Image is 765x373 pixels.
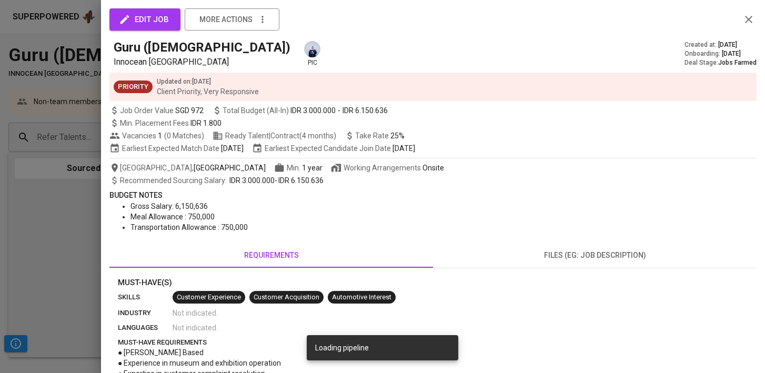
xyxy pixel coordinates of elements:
span: Innocean [GEOGRAPHIC_DATA] [114,57,229,67]
p: Budget Notes [109,190,757,201]
span: [DATE] [722,49,741,58]
span: Vacancies ( 0 Matches ) [109,130,204,141]
span: [DATE] [392,143,415,154]
span: IDR 6.150.636 [343,105,388,116]
span: files (eg: job description) [439,249,750,262]
p: must-have requirements [118,337,748,348]
h5: Guru ([DEMOGRAPHIC_DATA]) [114,39,290,56]
div: Deal Stage : [685,58,757,67]
span: Job Order Value [109,105,204,116]
span: Jobs Farmed [718,59,757,66]
div: Created at : [685,41,757,49]
span: Gross Salary: 6,150,636 [130,202,208,210]
span: IDR 1.800 [190,119,222,127]
span: IDR 3.000.000 [290,105,336,116]
p: Must-Have(s) [118,277,748,289]
div: Loading pipeline [315,338,369,357]
span: Ready Talent | Contract (4 months) [213,130,336,141]
div: Onsite [422,163,444,173]
span: IDR 3.000.000 [229,176,275,185]
span: Transportation Allowance : 750,000 [130,223,248,231]
span: Total Budget (All-In) [212,105,388,116]
span: [GEOGRAPHIC_DATA] , [109,163,266,173]
img: annisa@glints.com [304,41,320,57]
span: Working Arrangements [331,163,444,173]
span: - [120,175,324,186]
div: pic [303,40,321,67]
span: Min. Placement Fees [120,119,222,127]
p: languages [118,322,173,333]
p: skills [118,292,173,303]
p: Client Priority, Very Responsive [157,86,259,97]
span: 1 [156,130,162,141]
span: Customer Experience [173,293,245,303]
span: Earliest Expected Candidate Join Date [252,143,415,154]
button: more actions [185,8,279,31]
span: Customer Acquisition [249,293,324,303]
span: Automotive Interest [328,293,396,303]
span: IDR 6.150.636 [278,176,324,185]
span: 1 year [302,164,323,172]
span: Meal Allowance : 750,000 [130,213,215,221]
button: edit job [109,8,180,31]
span: Recommended Sourcing Salary : [120,176,228,185]
p: industry [118,308,173,318]
span: Take Rate [355,132,405,140]
p: Updated on : [DATE] [157,77,259,86]
span: [GEOGRAPHIC_DATA] [194,163,266,173]
div: Onboarding : [685,49,757,58]
span: Priority [114,82,153,92]
span: Not indicated . [173,322,218,333]
span: requirements [116,249,427,262]
span: Not indicated . [173,308,218,318]
span: edit job [121,13,169,26]
span: ● Experience in museum and exhibition operation [118,359,281,367]
span: more actions [199,13,253,26]
span: - [338,105,340,116]
span: ● [PERSON_NAME] Based [118,348,204,357]
span: 25% [390,132,405,140]
span: Min. [287,164,323,172]
span: [DATE] [718,41,737,49]
span: Earliest Expected Match Date [109,143,244,154]
span: [DATE] [221,143,244,154]
span: SGD 972 [175,105,204,116]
